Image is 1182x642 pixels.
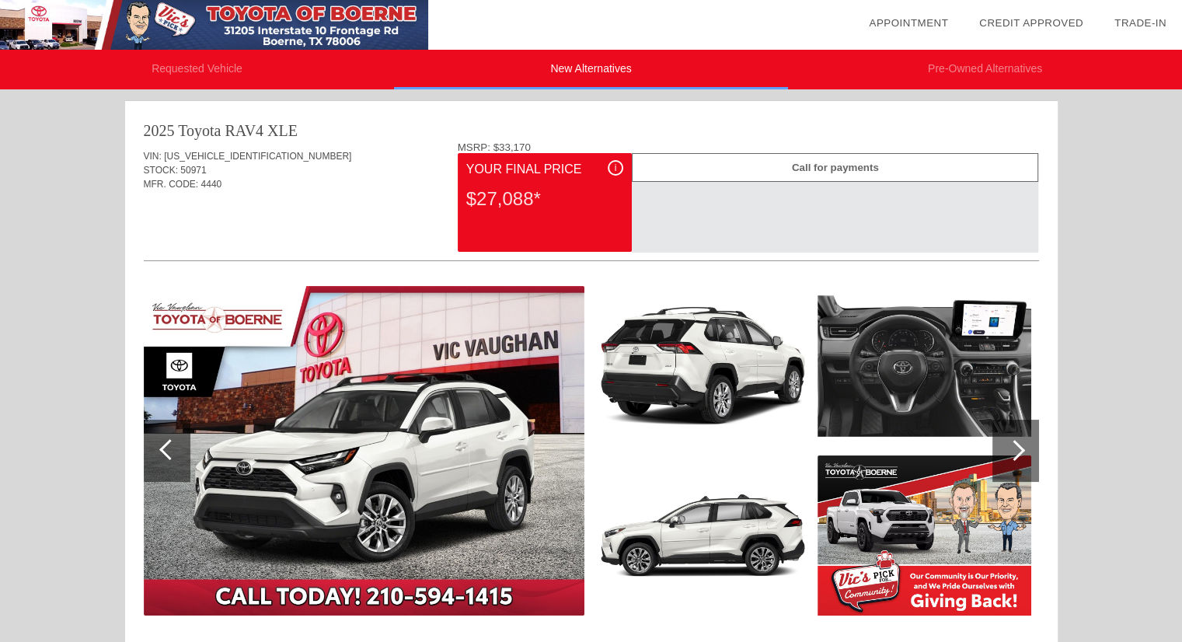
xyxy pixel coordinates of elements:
[144,215,1039,239] div: Quoted on [DATE] 1:51:12 PM
[458,141,1039,153] div: MSRP: $33,170
[394,50,788,89] li: New Alternatives
[466,179,623,219] div: $27,088*
[979,17,1083,29] a: Credit Approved
[144,151,162,162] span: VIN:
[788,50,1182,89] li: Pre-Owned Alternatives
[267,120,298,141] div: XLE
[596,455,810,616] img: image.aspx
[144,120,264,141] div: 2025 Toyota RAV4
[818,455,1031,616] img: image.aspx
[180,165,206,176] span: 50971
[164,151,351,162] span: [US_VEHICLE_IDENTIFICATION_NUMBER]
[869,17,948,29] a: Appointment
[596,286,810,446] img: image.aspx
[818,286,1031,446] img: image.aspx
[144,286,584,616] img: image.aspx
[466,160,623,179] div: Your Final Price
[632,153,1038,182] div: Call for payments
[144,179,199,190] span: MFR. CODE:
[1114,17,1166,29] a: Trade-In
[144,165,178,176] span: STOCK:
[201,179,222,190] span: 4440
[608,160,623,176] div: i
